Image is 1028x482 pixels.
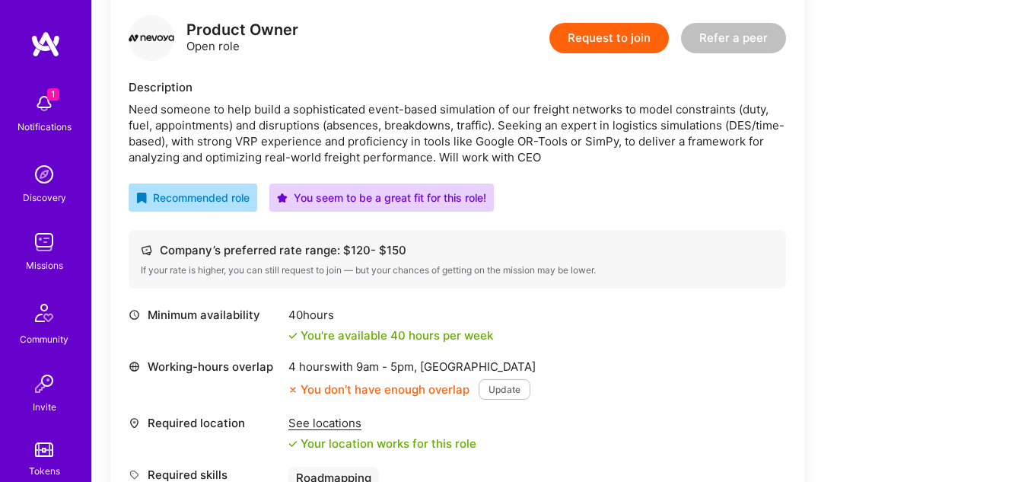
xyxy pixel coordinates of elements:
div: 4 hours with [GEOGRAPHIC_DATA] [288,359,536,375]
img: teamwork [29,227,59,257]
i: icon World [129,361,140,372]
img: logo [129,15,174,61]
div: You seem to be a great fit for this role! [277,190,486,206]
div: Working-hours overlap [129,359,281,375]
i: icon Check [288,331,298,340]
i: icon Location [129,417,140,429]
div: You don’t have enough overlap [288,381,469,397]
div: 40 hours [288,307,493,323]
div: Your location works for this role [288,436,476,452]
i: icon CloseOrange [288,385,298,394]
div: If your rate is higher, you can still request to join — but your chances of getting on the missio... [141,264,774,276]
img: logo [30,30,61,58]
img: Invite [29,369,59,399]
img: tokens [35,442,53,457]
div: See locations [288,415,476,431]
div: Invite [33,399,56,415]
img: Community [26,295,62,331]
i: icon Check [288,439,298,448]
div: Company’s preferred rate range: $ 120 - $ 150 [141,242,774,258]
button: Request to join [549,23,669,53]
i: icon Cash [141,244,152,256]
span: 1 [47,88,59,101]
div: Minimum availability [129,307,281,323]
div: Description [129,79,786,95]
i: icon RecommendedBadge [136,193,147,203]
div: Community [20,331,68,347]
button: Refer a peer [681,23,786,53]
div: Open role [186,22,298,54]
i: icon PurpleStar [277,193,288,203]
div: Need someone to help build a sophisticated event-based simulation of our freight networks to mode... [129,101,786,165]
div: Product Owner [186,22,298,38]
i: icon Tag [129,469,140,480]
div: Required location [129,415,281,431]
i: icon Clock [129,309,140,321]
div: Recommended role [136,190,250,206]
div: Missions [26,257,63,273]
div: Discovery [23,190,66,206]
span: 9am - 5pm , [353,359,420,374]
img: bell [29,88,59,119]
img: discovery [29,159,59,190]
div: Tokens [29,463,60,479]
div: You're available 40 hours per week [288,327,493,343]
button: Update [479,379,530,400]
div: Notifications [18,119,72,135]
